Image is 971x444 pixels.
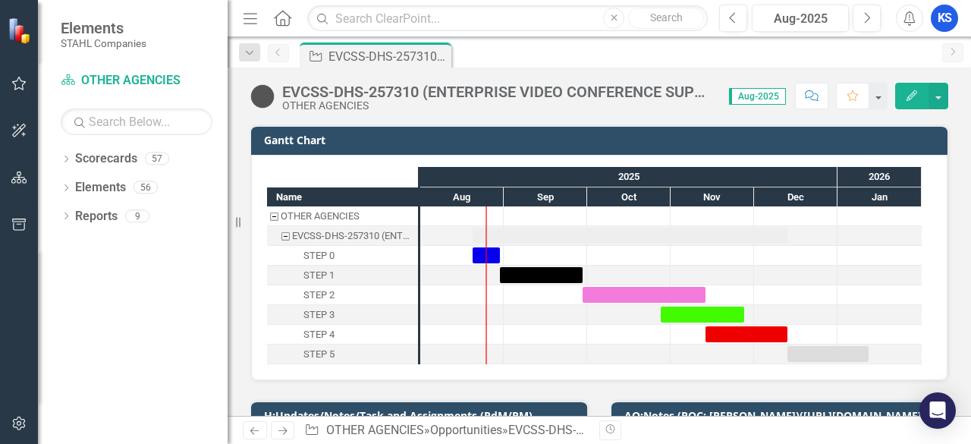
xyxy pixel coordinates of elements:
div: Aug [420,187,504,207]
img: ClearPoint Strategy [8,17,34,44]
div: STEP 5 [267,345,418,364]
div: Task: Start date: 2025-10-28 End date: 2025-11-27 [661,307,744,323]
a: OTHER AGENCIES [326,423,424,437]
div: Task: Start date: 2025-11-13 End date: 2025-12-13 [705,326,787,342]
button: Search [628,8,704,29]
div: STEP 2 [267,285,418,305]
div: Aug-2025 [757,10,844,28]
a: Elements [75,179,126,197]
div: Open Intercom Messenger [919,392,956,429]
span: Search [650,11,683,24]
button: KS [931,5,958,32]
div: STEP 2 [303,285,335,305]
div: EVCSS-DHS-257310 (ENTERPRISE VIDEO CONFERENCE SUPPORT SERVICES) [282,83,714,100]
small: STAHL Companies [61,37,146,49]
div: OTHER AGENCIES [281,206,360,226]
div: Sep [504,187,587,207]
div: 2025 [420,167,837,187]
div: Nov [671,187,754,207]
span: Elements [61,19,146,37]
div: Task: Start date: 2025-08-20 End date: 2025-12-13 [267,226,418,246]
div: STEP 5 [303,345,335,364]
div: EVCSS-DHS-257310 (ENTERPRISE VIDEO CONFERENCE SUPPORT SERVICES) [328,47,448,66]
div: Task: Start date: 2025-09-29 End date: 2025-11-13 [583,287,705,303]
div: Task: Start date: 2025-08-30 End date: 2025-09-29 [267,266,418,285]
div: STEP 1 [303,266,335,285]
img: Tracked [250,84,275,109]
div: Task: Start date: 2025-12-13 End date: 2026-01-12 [267,345,418,364]
div: Task: Start date: 2025-12-13 End date: 2026-01-12 [787,346,869,362]
div: Task: Start date: 2025-10-28 End date: 2025-11-27 [267,305,418,325]
div: 56 [134,181,158,194]
div: Task: Start date: 2025-08-20 End date: 2025-08-30 [267,246,418,266]
div: Task: Start date: 2025-09-29 End date: 2025-11-13 [267,285,418,305]
div: STEP 4 [267,325,418,345]
div: STEP 4 [303,325,335,345]
div: Dec [754,187,837,207]
div: STEP 1 [267,266,418,285]
a: Opportunities [430,423,502,437]
div: 57 [145,153,169,165]
div: Task: Start date: 2025-08-30 End date: 2025-09-29 [500,267,583,283]
div: 2026 [837,167,922,187]
div: Task: Start date: 2025-11-13 End date: 2025-12-13 [267,325,418,345]
div: EVCSS-DHS-257310 (ENTERPRISE VIDEO CONFERENCE SUPPORT SERVICES) [292,226,413,246]
div: Task: Start date: 2025-08-20 End date: 2025-08-30 [473,247,500,263]
div: Oct [587,187,671,207]
div: Jan [837,187,922,207]
h3: H:Updates/Notes/Task and Assignments (PdM/PM) [264,410,580,421]
div: OTHER AGENCIES [282,100,714,112]
div: Task: OTHER AGENCIES Start date: 2025-08-20 End date: 2025-08-21 [267,206,418,226]
a: Scorecards [75,150,137,168]
h3: AQ:Notes (POC: [PERSON_NAME])([URL][DOMAIN_NAME]) [624,410,940,421]
div: EVCSS-DHS-257310 (ENTERPRISE VIDEO CONFERENCE SUPPORT SERVICES) [267,226,418,246]
div: » » [304,422,588,439]
a: Reports [75,208,118,225]
div: STEP 0 [267,246,418,266]
div: STEP 3 [267,305,418,325]
div: Name [267,187,418,206]
div: 9 [125,209,149,222]
a: OTHER AGENCIES [61,72,212,90]
button: Aug-2025 [752,5,849,32]
div: OTHER AGENCIES [267,206,418,226]
input: Search Below... [61,109,212,135]
input: Search ClearPoint... [307,5,708,32]
div: STEP 0 [303,246,335,266]
span: Aug-2025 [729,88,786,105]
div: EVCSS-DHS-257310 (ENTERPRISE VIDEO CONFERENCE SUPPORT SERVICES) [508,423,927,437]
h3: Gantt Chart [264,134,940,146]
div: Task: Start date: 2025-08-20 End date: 2025-12-13 [473,228,787,244]
div: STEP 3 [303,305,335,325]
